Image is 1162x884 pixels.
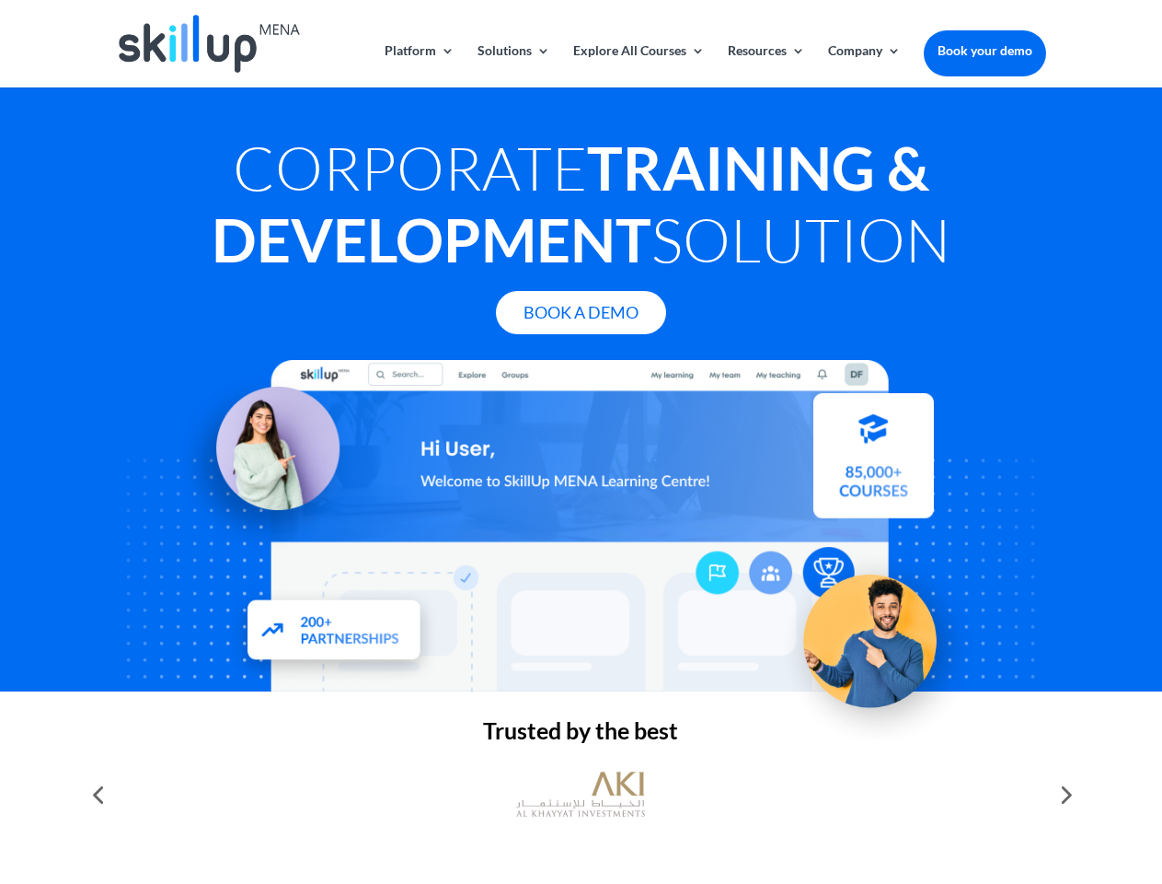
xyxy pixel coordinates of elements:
[856,685,1162,884] iframe: Chat Widget
[385,44,454,87] a: Platform
[172,366,358,552] img: Learning Management Solution - SkillUp
[228,582,442,682] img: Partners - SkillUp Mena
[777,536,981,740] img: Upskill your workforce - SkillUp
[516,762,645,827] img: al khayyat investments logo
[828,44,901,87] a: Company
[573,44,705,87] a: Explore All Courses
[212,132,929,275] strong: Training & Development
[116,132,1045,285] h1: Corporate Solution
[728,44,805,87] a: Resources
[119,15,299,73] img: Skillup Mena
[813,401,934,526] img: Courses library - SkillUp MENA
[924,30,1046,71] a: Book your demo
[116,719,1045,751] h2: Trusted by the best
[477,44,550,87] a: Solutions
[496,291,666,334] a: Book A Demo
